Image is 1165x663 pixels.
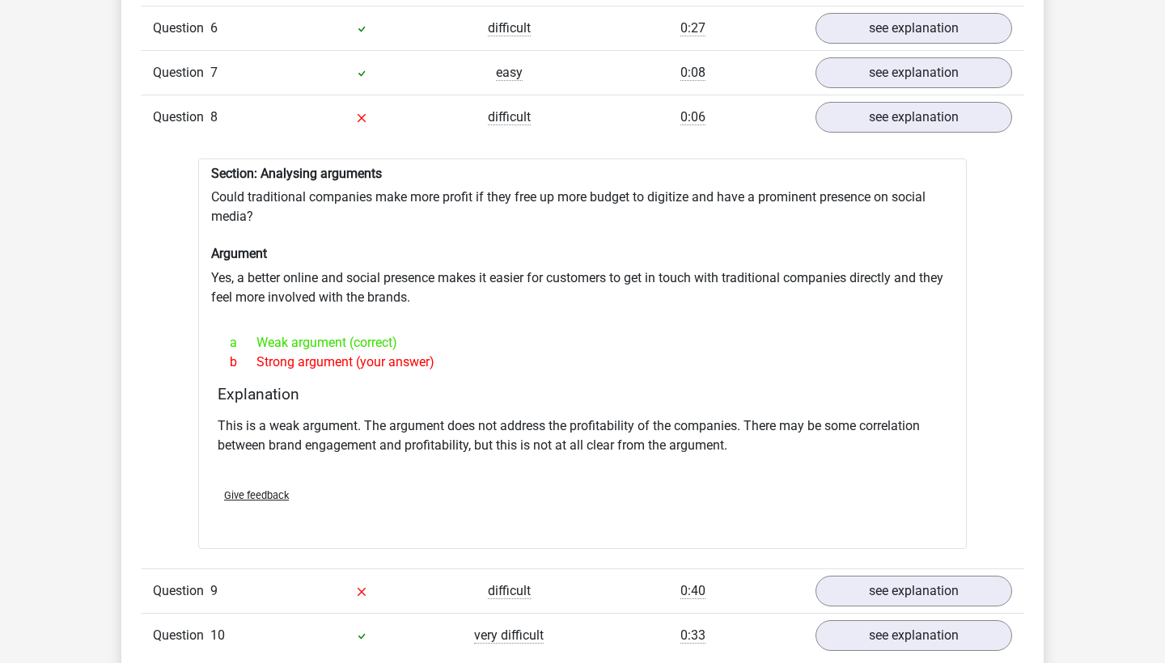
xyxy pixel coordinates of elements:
span: 9 [210,583,218,598]
span: 0:40 [680,583,705,599]
span: very difficult [474,627,544,644]
span: difficult [488,583,531,599]
h6: Section: Analysing arguments [211,166,954,181]
a: see explanation [815,102,1012,133]
span: easy [496,65,523,81]
span: 0:27 [680,20,705,36]
span: Question [153,63,210,82]
span: 6 [210,20,218,36]
span: difficult [488,109,531,125]
div: Strong argument (your answer) [218,353,947,372]
span: Give feedback [224,489,289,501]
div: Could traditional companies make more profit if they free up more budget to digitize and have a p... [198,158,967,549]
span: 10 [210,627,225,643]
div: Weak argument (correct) [218,333,947,353]
span: 0:33 [680,627,705,644]
span: Question [153,626,210,645]
span: 0:06 [680,109,705,125]
span: 8 [210,109,218,125]
span: b [230,353,256,372]
span: Question [153,581,210,601]
span: difficult [488,20,531,36]
h4: Explanation [218,385,947,403]
span: 0:08 [680,65,705,81]
span: Question [153,19,210,38]
a: see explanation [815,57,1012,88]
h6: Argument [211,246,954,261]
a: see explanation [815,13,1012,44]
span: 7 [210,65,218,80]
span: Question [153,108,210,127]
a: see explanation [815,576,1012,606]
a: see explanation [815,620,1012,651]
span: a [230,333,256,353]
p: This is a weak argument. The argument does not address the profitability of the companies. There ... [218,416,947,455]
